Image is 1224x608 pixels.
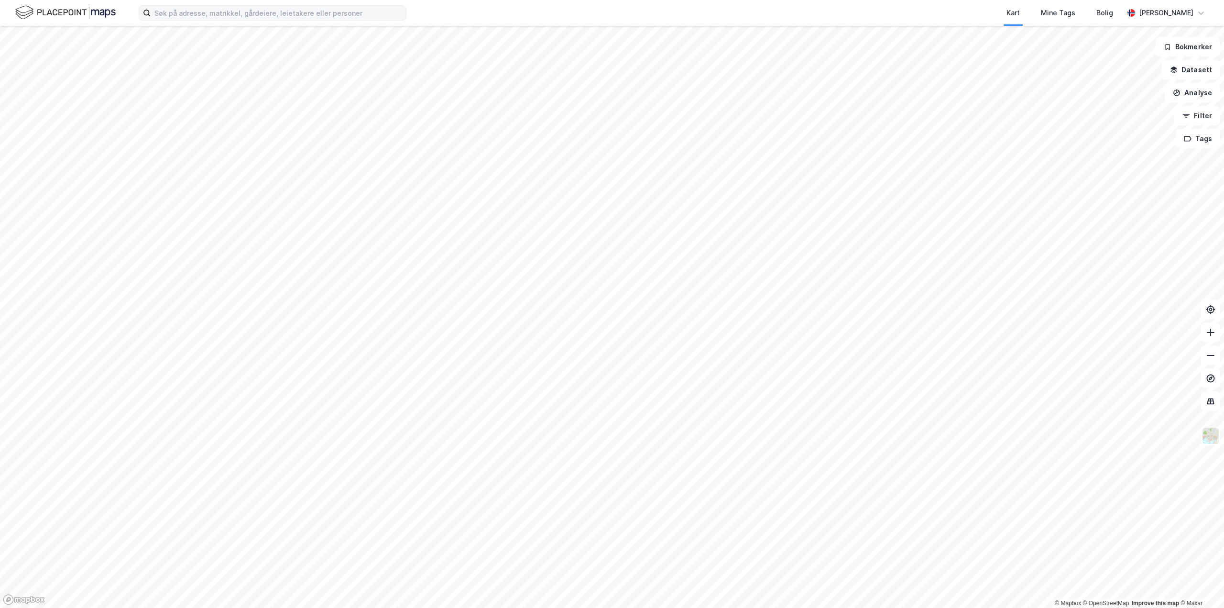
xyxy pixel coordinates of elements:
input: Søk på adresse, matrikkel, gårdeiere, leietakere eller personer [151,6,406,20]
a: Mapbox [1055,600,1081,607]
button: Bokmerker [1156,37,1220,56]
img: Z [1202,427,1220,445]
img: logo.f888ab2527a4732fd821a326f86c7f29.svg [15,4,116,21]
button: Filter [1174,106,1220,125]
button: Datasett [1162,60,1220,79]
div: Kontrollprogram for chat [1176,562,1224,608]
button: Tags [1176,129,1220,148]
iframe: Chat Widget [1176,562,1224,608]
a: OpenStreetMap [1083,600,1129,607]
button: Analyse [1165,83,1220,102]
div: Kart [1006,7,1020,19]
a: Improve this map [1132,600,1179,607]
div: [PERSON_NAME] [1139,7,1193,19]
a: Mapbox homepage [3,594,45,605]
div: Mine Tags [1041,7,1075,19]
div: Bolig [1096,7,1113,19]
